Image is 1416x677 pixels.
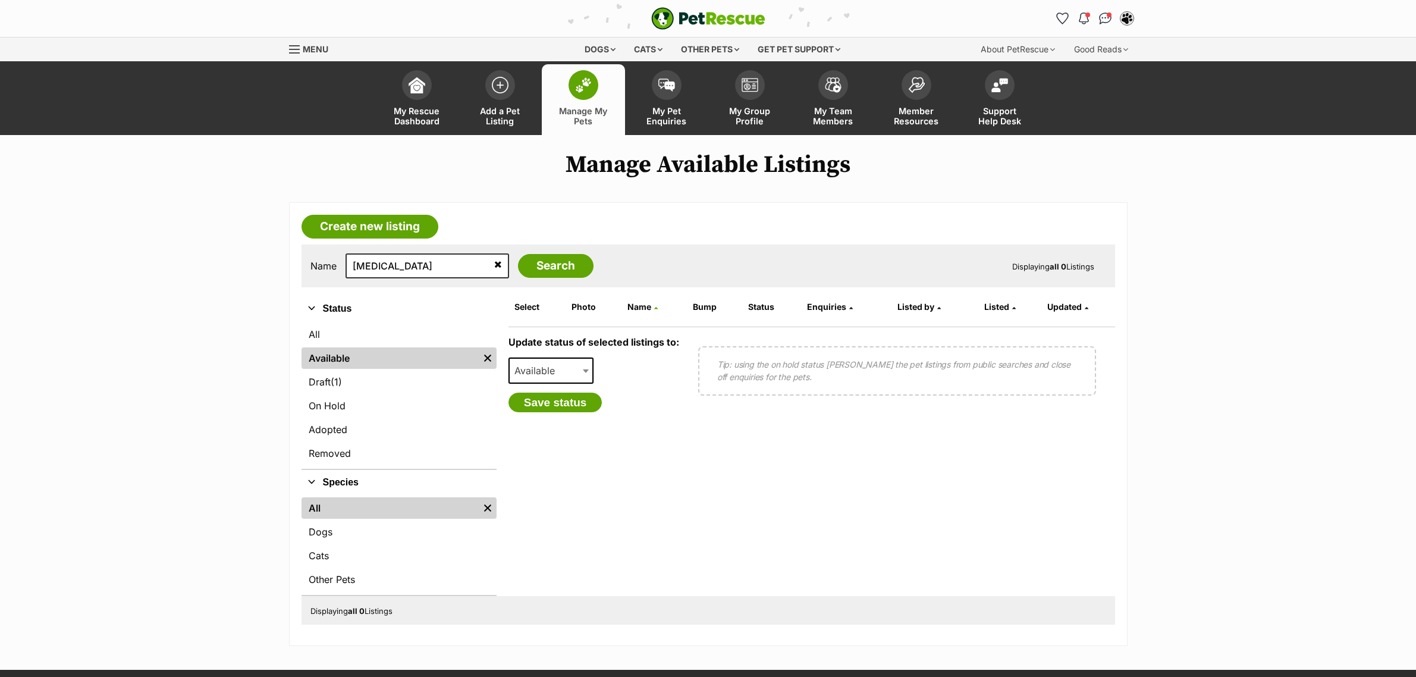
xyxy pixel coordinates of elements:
[743,297,801,316] th: Status
[627,302,651,312] span: Name
[1121,12,1133,24] img: Lynda Smith profile pic
[640,106,693,126] span: My Pet Enquiries
[717,358,1077,383] p: Tip: using the on hold status [PERSON_NAME] the pet listings from public searches and close off e...
[1053,9,1136,28] ul: Account quick links
[479,497,497,519] a: Remove filter
[302,215,438,239] a: Create new listing
[991,78,1008,92] img: help-desk-icon-fdf02630f3aa405de69fd3d07c3f3aa587a6932b1a1747fa1d2bba05be0121f9.svg
[651,7,765,30] a: PetRescue
[310,606,393,616] span: Displaying Listings
[1099,12,1112,24] img: chat-41dd97257d64d25036548639549fe6c8038ab92f7586957e7f3b1b290dea8141.svg
[302,569,497,590] a: Other Pets
[1096,9,1115,28] a: Conversations
[409,77,425,93] img: dashboard-icon-eb2f2d2d3e046f16d808141f083e7271f6b2e854fb5c12c21221c1fb7104beca.svg
[518,254,594,278] input: Search
[1047,302,1082,312] span: Updated
[958,64,1041,135] a: Support Help Desk
[302,321,497,469] div: Status
[673,37,748,61] div: Other pets
[1050,262,1066,271] strong: all 0
[651,7,765,30] img: logo-e224e6f780fb5917bec1dbf3a21bbac754714ae5b6737aabdf751b685950b380.svg
[1053,9,1072,28] a: Favourites
[331,375,342,389] span: (1)
[806,106,860,126] span: My Team Members
[390,106,444,126] span: My Rescue Dashboard
[302,301,497,316] button: Status
[375,64,459,135] a: My Rescue Dashboard
[508,336,679,348] label: Update status of selected listings to:
[302,371,497,393] a: Draft
[302,521,497,543] a: Dogs
[302,495,497,595] div: Species
[508,393,602,413] button: Save status
[897,302,941,312] a: Listed by
[742,78,758,92] img: group-profile-icon-3fa3cf56718a62981997c0bc7e787c4b2cf8bcc04b72c1350f741eb67cf2f40e.svg
[567,297,621,316] th: Photo
[807,302,846,312] span: translation missing: en.admin.listings.index.attributes.enquiries
[510,362,567,379] span: Available
[890,106,943,126] span: Member Resources
[302,497,479,519] a: All
[897,302,934,312] span: Listed by
[1075,9,1094,28] button: Notifications
[576,37,624,61] div: Dogs
[749,37,849,61] div: Get pet support
[973,106,1026,126] span: Support Help Desk
[302,324,497,345] a: All
[1117,9,1136,28] button: My account
[302,419,497,440] a: Adopted
[575,77,592,93] img: manage-my-pets-icon-02211641906a0b7f246fdf0571729dbe1e7629f14944591b6c1af311fb30b64b.svg
[310,261,337,271] label: Name
[626,37,671,61] div: Cats
[807,302,853,312] a: Enquiries
[510,297,566,316] th: Select
[302,545,497,566] a: Cats
[302,443,497,464] a: Removed
[348,606,365,616] strong: all 0
[459,64,542,135] a: Add a Pet Listing
[875,64,958,135] a: Member Resources
[792,64,875,135] a: My Team Members
[492,77,508,93] img: add-pet-listing-icon-0afa8454b4691262ce3f59096e99ab1cd57d4a30225e0717b998d2c9b9846f56.svg
[303,44,328,54] span: Menu
[825,77,842,93] img: team-members-icon-5396bd8760b3fe7c0b43da4ab00e1e3bb1a5d9ba89233759b79545d2d3fc5d0d.svg
[984,302,1009,312] span: Listed
[473,106,527,126] span: Add a Pet Listing
[908,77,925,93] img: member-resources-icon-8e73f808a243e03378d46382f2149f9095a855e16c252ad45f914b54edf8863c.svg
[972,37,1063,61] div: About PetRescue
[708,64,792,135] a: My Group Profile
[479,347,497,369] a: Remove filter
[1066,37,1136,61] div: Good Reads
[688,297,742,316] th: Bump
[658,79,675,92] img: pet-enquiries-icon-7e3ad2cf08bfb03b45e93fb7055b45f3efa6380592205ae92323e6603595dc1f.svg
[984,302,1016,312] a: Listed
[557,106,610,126] span: Manage My Pets
[1047,302,1088,312] a: Updated
[289,37,337,59] a: Menu
[1079,12,1088,24] img: notifications-46538b983faf8c2785f20acdc204bb7945ddae34d4c08c2a6579f10ce5e182be.svg
[302,347,479,369] a: Available
[302,395,497,416] a: On Hold
[627,302,658,312] a: Name
[302,475,497,490] button: Species
[1012,262,1094,271] span: Displaying Listings
[625,64,708,135] a: My Pet Enquiries
[723,106,777,126] span: My Group Profile
[508,358,594,384] span: Available
[542,64,625,135] a: Manage My Pets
